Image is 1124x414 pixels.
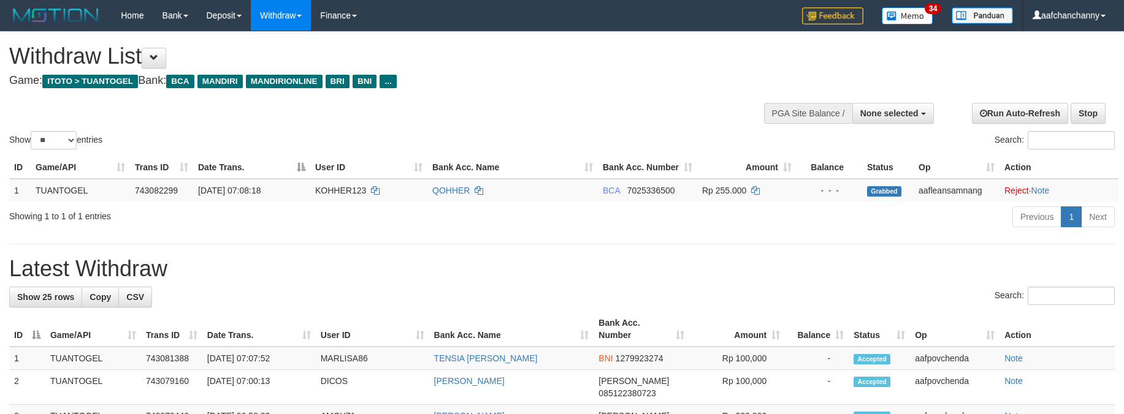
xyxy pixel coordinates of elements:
[45,370,141,405] td: TUANTOGEL
[31,156,130,179] th: Game/API: activate to sort column ascending
[801,184,857,197] div: - - -
[785,370,849,405] td: -
[197,75,243,88] span: MANDIRI
[90,292,111,302] span: Copy
[598,156,697,179] th: Bank Acc. Number: activate to sort column ascending
[326,75,350,88] span: BRI
[1004,186,1029,195] a: Reject
[867,186,901,197] span: Grabbed
[9,156,31,179] th: ID
[202,347,316,370] td: [DATE] 07:07:52
[130,156,193,179] th: Trans ID: activate to sort column ascending
[315,186,366,195] span: KOHHER123
[118,287,152,307] a: CSV
[860,108,919,118] span: None selected
[310,156,427,179] th: User ID: activate to sort column ascending
[598,376,669,386] span: [PERSON_NAME]
[797,156,862,179] th: Balance
[952,7,1013,24] img: panduan.png
[995,287,1115,305] label: Search:
[1000,179,1118,201] td: ·
[925,3,941,14] span: 34
[202,370,316,405] td: [DATE] 07:00:13
[689,312,785,347] th: Amount: activate to sort column ascending
[785,347,849,370] td: -
[854,354,890,364] span: Accepted
[1031,186,1050,195] a: Note
[9,312,45,347] th: ID: activate to sort column descending
[627,186,675,195] span: Copy 7025336500 to clipboard
[910,347,1000,370] td: aafpovchenda
[9,179,31,201] td: 1
[616,353,663,363] span: Copy 1279923274 to clipboard
[316,347,429,370] td: MARLISA86
[1000,312,1115,347] th: Action
[126,292,144,302] span: CSV
[380,75,396,88] span: ...
[9,44,737,69] h1: Withdraw List
[9,205,459,222] div: Showing 1 to 1 of 1 entries
[141,347,202,370] td: 743081388
[316,312,429,347] th: User ID: activate to sort column ascending
[166,75,194,88] span: BCA
[198,186,261,195] span: [DATE] 07:08:18
[785,312,849,347] th: Balance: activate to sort column ascending
[353,75,377,88] span: BNI
[972,103,1068,124] a: Run Auto-Refresh
[9,131,102,149] label: Show entries
[802,7,863,24] img: Feedback.jpg
[689,347,785,370] td: Rp 100,000
[31,179,130,201] td: TUANTOGEL
[429,312,594,347] th: Bank Acc. Name: activate to sort column ascending
[9,6,102,24] img: MOTION_logo.png
[45,347,141,370] td: TUANTOGEL
[42,75,138,88] span: ITOTO > TUANTOGEL
[1004,353,1023,363] a: Note
[862,156,914,179] th: Status
[432,186,470,195] a: QOHHER
[31,131,77,149] select: Showentries
[852,103,934,124] button: None selected
[598,353,613,363] span: BNI
[193,156,310,179] th: Date Trans.: activate to sort column descending
[202,312,316,347] th: Date Trans.: activate to sort column ascending
[427,156,598,179] th: Bank Acc. Name: activate to sort column ascending
[1000,156,1118,179] th: Action
[9,257,1115,281] h1: Latest Withdraw
[316,370,429,405] td: DICOS
[1071,103,1106,124] a: Stop
[141,370,202,405] td: 743079160
[598,388,656,398] span: Copy 085122380723 to clipboard
[702,186,746,195] span: Rp 255.000
[82,287,119,307] a: Copy
[434,353,538,363] a: TENSIA [PERSON_NAME]
[9,287,82,307] a: Show 25 rows
[1012,206,1061,227] a: Previous
[9,75,737,87] h4: Game: Bank:
[914,179,1000,201] td: aafleansamnang
[882,7,933,24] img: Button%20Memo.svg
[689,370,785,405] td: Rp 100,000
[135,186,178,195] span: 743082299
[764,103,852,124] div: PGA Site Balance /
[995,131,1115,149] label: Search:
[45,312,141,347] th: Game/API: activate to sort column ascending
[594,312,689,347] th: Bank Acc. Number: activate to sort column ascending
[603,186,620,195] span: BCA
[9,347,45,370] td: 1
[854,377,890,387] span: Accepted
[1061,206,1082,227] a: 1
[1028,131,1115,149] input: Search:
[1028,287,1115,305] input: Search:
[910,312,1000,347] th: Op: activate to sort column ascending
[914,156,1000,179] th: Op: activate to sort column ascending
[17,292,74,302] span: Show 25 rows
[697,156,797,179] th: Amount: activate to sort column ascending
[849,312,910,347] th: Status: activate to sort column ascending
[1004,376,1023,386] a: Note
[434,376,505,386] a: [PERSON_NAME]
[910,370,1000,405] td: aafpovchenda
[1081,206,1115,227] a: Next
[141,312,202,347] th: Trans ID: activate to sort column ascending
[9,370,45,405] td: 2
